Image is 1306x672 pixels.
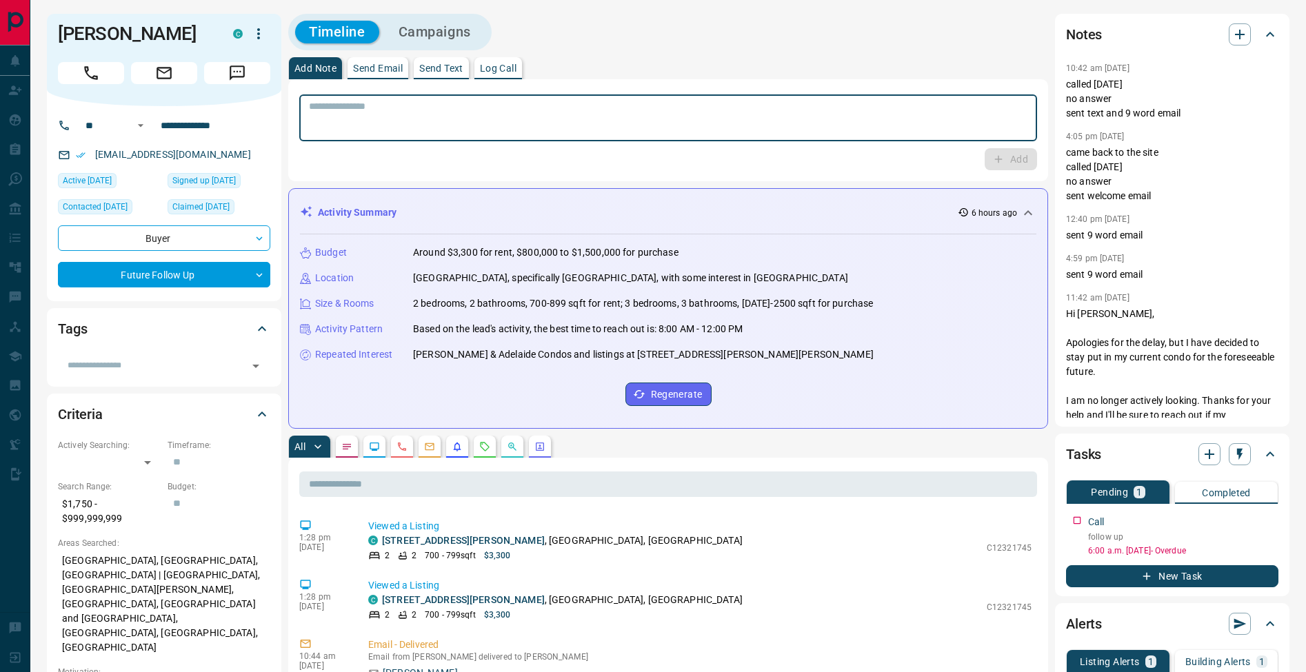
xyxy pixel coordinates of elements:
div: Mon Jul 24 2023 [168,199,270,218]
button: Timeline [295,21,379,43]
svg: Agent Actions [534,441,545,452]
p: [PERSON_NAME] & Adelaide Condos and listings at [STREET_ADDRESS][PERSON_NAME][PERSON_NAME] [413,347,874,362]
div: Wed Aug 06 2025 [58,199,161,218]
p: Size & Rooms [315,296,374,311]
p: [DATE] [299,542,348,552]
p: 6:00 a.m. [DATE] - Overdue [1088,544,1278,557]
svg: Lead Browsing Activity [369,441,380,452]
p: C12321745 [987,542,1032,554]
svg: Requests [479,441,490,452]
span: Email [131,62,197,84]
p: follow up [1088,531,1278,543]
div: condos.ca [368,536,378,545]
p: Email - Delivered [368,638,1032,652]
p: C12321745 [987,601,1032,613]
p: 700 - 799 sqft [425,609,475,621]
p: Hi [PERSON_NAME], Apologies for the delay, but I have decided to stay put in my current condo for... [1066,307,1278,466]
div: Wed Nov 09 2022 [168,173,270,192]
button: Open [132,117,149,134]
p: 2 bedrooms, 2 bathrooms, 700-899 sqft for rent; 3 bedrooms, 3 bathrooms, [DATE]-2500 sqft for pur... [413,296,873,311]
p: Activity Summary [318,205,396,220]
p: 6 hours ago [972,207,1017,219]
p: 10:44 am [299,651,348,661]
p: Building Alerts [1185,657,1251,666]
p: 4:05 pm [DATE] [1066,132,1125,141]
p: 1 [1136,487,1142,497]
p: Location [315,271,354,285]
p: Completed [1202,488,1251,498]
p: Pending [1091,487,1128,497]
p: Send Email [353,63,403,73]
div: condos.ca [368,595,378,604]
a: [STREET_ADDRESS][PERSON_NAME] [382,535,545,546]
p: Around $3,300 for rent, $800,000 to $1,500,000 for purchase [413,245,679,260]
p: sent 9 word email [1066,228,1278,243]
svg: Email Verified [76,150,86,160]
p: All [294,442,305,451]
a: [STREET_ADDRESS][PERSON_NAME] [382,594,545,605]
span: Claimed [DATE] [172,200,230,214]
h2: Tags [58,318,87,340]
svg: Emails [424,441,435,452]
p: Add Note [294,63,336,73]
p: , [GEOGRAPHIC_DATA], [GEOGRAPHIC_DATA] [382,593,743,607]
span: Contacted [DATE] [63,200,128,214]
p: [GEOGRAPHIC_DATA], specifically [GEOGRAPHIC_DATA], with some interest in [GEOGRAPHIC_DATA] [413,271,848,285]
p: 11:42 am [DATE] [1066,293,1129,303]
p: Actively Searching: [58,439,161,451]
p: Budget: [168,480,270,493]
p: Listing Alerts [1080,657,1140,666]
p: 1 [1148,657,1154,666]
p: Call [1088,515,1105,529]
div: Activity Summary6 hours ago [300,200,1036,225]
p: Send Text [419,63,463,73]
p: $3,300 [484,609,511,621]
button: New Task [1066,565,1278,587]
p: called [DATE] no answer sent text and 9 word email [1066,77,1278,121]
p: 1 [1259,657,1265,666]
p: , [GEOGRAPHIC_DATA], [GEOGRAPHIC_DATA] [382,533,743,548]
p: 2 [412,609,416,621]
p: 4:59 pm [DATE] [1066,254,1125,263]
p: $3,300 [484,549,511,562]
h2: Criteria [58,403,103,425]
div: Notes [1066,18,1278,51]
button: Regenerate [625,383,712,406]
div: Future Follow Up [58,262,270,287]
p: came back to the site called [DATE] no answer sent welcome email [1066,145,1278,203]
p: $1,750 - $999,999,999 [58,493,161,530]
button: Campaigns [385,21,485,43]
a: [EMAIL_ADDRESS][DOMAIN_NAME] [95,149,251,160]
p: Budget [315,245,347,260]
span: Message [204,62,270,84]
p: 12:40 pm [DATE] [1066,214,1129,224]
h2: Alerts [1066,613,1102,635]
span: Call [58,62,124,84]
svg: Calls [396,441,408,452]
div: Buyer [58,225,270,251]
svg: Listing Alerts [452,441,463,452]
div: Tags [58,312,270,345]
svg: Notes [341,441,352,452]
p: 2 [385,609,390,621]
div: Tue Aug 12 2025 [58,173,161,192]
div: Alerts [1066,607,1278,640]
h2: Tasks [1066,443,1101,465]
p: Viewed a Listing [368,519,1032,533]
p: Activity Pattern [315,322,383,336]
p: Log Call [480,63,516,73]
span: Active [DATE] [63,174,112,187]
p: 700 - 799 sqft [425,549,475,562]
button: Open [246,356,265,376]
p: Based on the lead's activity, the best time to reach out is: 8:00 AM - 12:00 PM [413,322,743,336]
span: Signed up [DATE] [172,174,236,187]
p: [DATE] [299,661,348,671]
p: Repeated Interest [315,347,392,362]
div: Criteria [58,398,270,431]
div: Tasks [1066,438,1278,471]
p: 1:28 pm [299,592,348,602]
p: 2 [412,549,416,562]
p: Email from [PERSON_NAME] delivered to [PERSON_NAME] [368,652,1032,662]
p: [GEOGRAPHIC_DATA], [GEOGRAPHIC_DATA], [GEOGRAPHIC_DATA] | [GEOGRAPHIC_DATA], [GEOGRAPHIC_DATA][PE... [58,549,270,659]
div: condos.ca [233,29,243,39]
